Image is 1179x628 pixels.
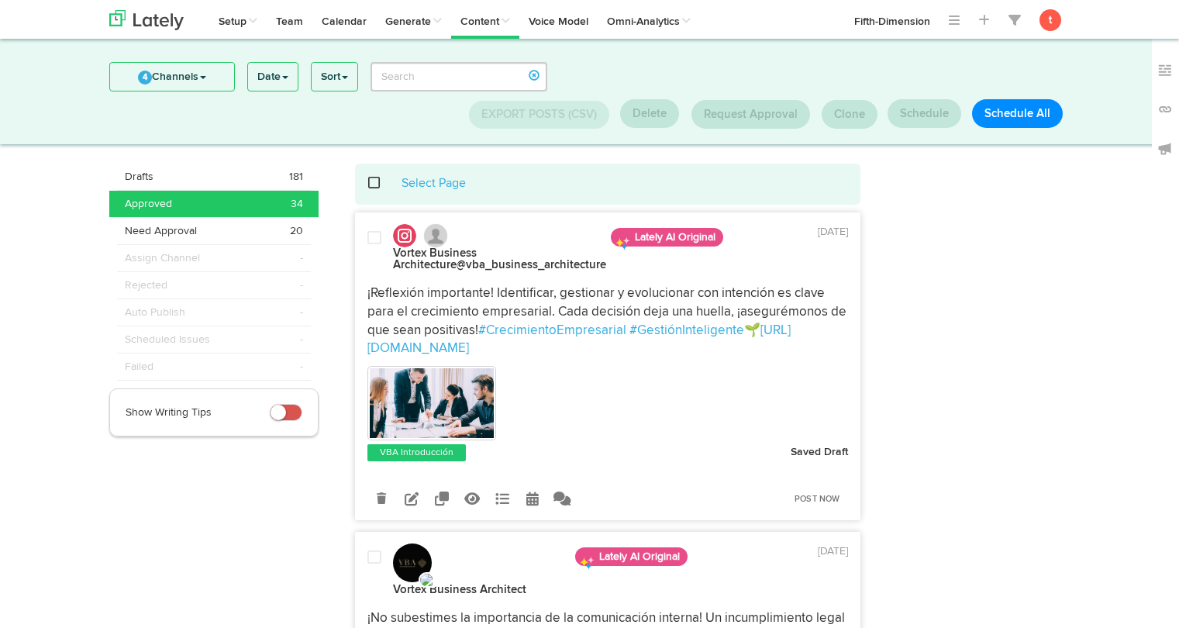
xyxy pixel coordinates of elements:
[300,278,303,293] span: -
[704,109,798,120] span: Request Approval
[620,99,679,128] button: Delete
[822,100,877,129] button: Clone
[377,445,457,461] a: VBA Introducción
[290,223,303,239] span: 20
[1157,141,1173,157] img: announcements_off.svg
[424,224,447,247] img: avatar_blank.jpg
[787,488,848,510] a: Post Now
[1070,581,1163,620] iframe: Abre un widget desde donde se puede obtener más información
[457,259,606,271] span: @vba_business_architecture
[125,278,167,293] span: Rejected
[126,407,212,418] span: Show Writing Tips
[300,305,303,320] span: -
[367,285,848,358] p: ¡Reflexión importante! Identificar, gestionar y evolucionar con intención es clave para el crecim...
[419,572,437,588] img: twitter-x.svg
[312,63,357,91] a: Sort
[834,109,865,120] span: Clone
[818,226,848,237] time: [DATE]
[125,332,210,347] span: Scheduled Issues
[402,178,466,190] a: Select Page
[1157,102,1173,117] img: links_off.svg
[371,62,548,91] input: Search
[575,547,688,566] span: Lately AI Original
[300,332,303,347] span: -
[393,584,526,595] strong: Vortex Business Architect
[1157,63,1173,78] img: keywords_off.svg
[248,63,298,91] a: Date
[818,546,848,557] time: [DATE]
[370,368,494,438] img: ygXfKpESC2JaLjGsJs4L
[125,305,185,320] span: Auto Publish
[611,228,723,247] span: Lately AI Original
[691,100,810,129] button: Request Approval
[110,63,234,91] a: 4Channels
[615,236,630,251] img: sparkles.png
[579,555,595,571] img: sparkles.png
[125,196,172,212] span: Approved
[125,223,197,239] span: Need Approval
[125,250,200,266] span: Assign Channel
[393,224,416,247] img: instagram.svg
[972,99,1063,128] button: Schedule All
[478,324,626,337] a: #CrecimientoEmpresarial
[791,447,848,457] strong: Saved Draft
[300,359,303,374] span: -
[393,247,606,271] strong: Vortex Business Architecture
[138,71,152,85] span: 4
[125,359,153,374] span: Failed
[109,10,184,30] img: logo_lately_bg_light.svg
[1039,9,1061,31] button: t
[289,169,303,185] span: 181
[629,324,744,337] a: #GestiónInteligente
[300,250,303,266] span: -
[125,169,153,185] span: Drafts
[291,196,303,212] span: 34
[888,99,961,128] button: Schedule
[469,101,609,129] button: Export Posts (CSV)
[393,543,432,582] img: -R9o2qis_normal.jpg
